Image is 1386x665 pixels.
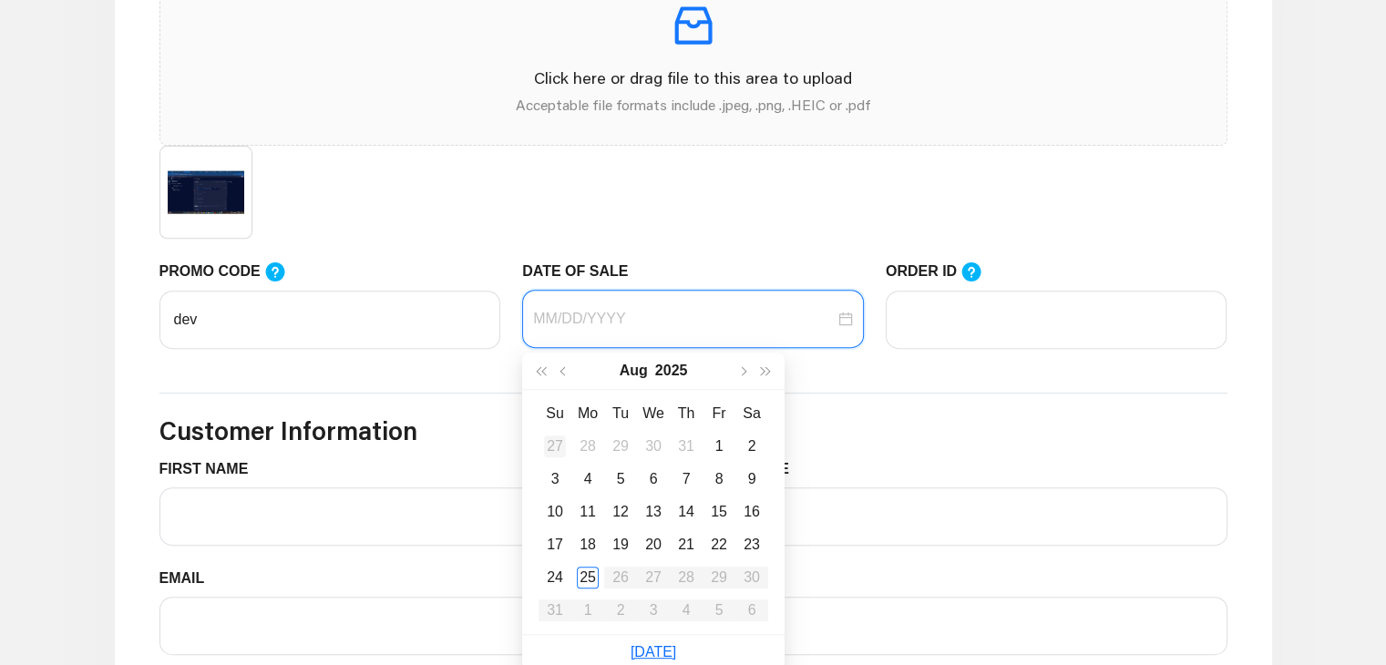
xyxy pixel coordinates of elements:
[571,561,604,594] td: 2025-08-25
[655,353,688,389] button: 2025
[703,463,735,496] td: 2025-08-08
[675,468,697,490] div: 7
[637,397,670,430] th: We
[544,468,566,490] div: 3
[675,534,697,556] div: 21
[577,534,599,556] div: 18
[886,261,1001,283] label: ORDER ID
[703,397,735,430] th: Fr
[642,534,664,556] div: 20
[159,415,1227,446] h3: Customer Information
[670,397,703,430] th: Th
[708,534,730,556] div: 22
[642,501,664,523] div: 13
[533,308,835,330] input: DATE OF SALE
[175,66,1212,90] p: Click here or drag file to this area to upload
[604,430,637,463] td: 2025-07-29
[735,528,768,561] td: 2025-08-23
[631,644,676,660] a: [DATE]
[159,458,262,480] label: FIRST NAME
[704,597,1227,655] input: PHONE
[610,501,631,523] div: 12
[703,430,735,463] td: 2025-08-01
[735,397,768,430] th: Sa
[708,501,730,523] div: 15
[159,597,683,655] input: EMAIL
[577,468,599,490] div: 4
[577,567,599,588] div: 25
[544,534,566,556] div: 17
[544,501,566,523] div: 10
[571,430,604,463] td: 2025-07-28
[539,496,571,528] td: 2025-08-10
[539,528,571,561] td: 2025-08-17
[522,261,642,282] label: DATE OF SALE
[735,463,768,496] td: 2025-08-09
[670,528,703,561] td: 2025-08-21
[741,468,763,490] div: 9
[539,430,571,463] td: 2025-07-27
[539,397,571,430] th: Su
[735,430,768,463] td: 2025-08-02
[539,561,571,594] td: 2025-08-24
[704,487,1227,546] input: LAST NAME
[610,534,631,556] div: 19
[571,528,604,561] td: 2025-08-18
[610,435,631,457] div: 29
[571,463,604,496] td: 2025-08-04
[604,528,637,561] td: 2025-08-19
[637,528,670,561] td: 2025-08-20
[703,528,735,561] td: 2025-08-22
[544,435,566,457] div: 27
[610,468,631,490] div: 5
[708,435,730,457] div: 1
[159,568,219,589] label: EMAIL
[637,496,670,528] td: 2025-08-13
[642,468,664,490] div: 6
[539,463,571,496] td: 2025-08-03
[741,534,763,556] div: 23
[670,430,703,463] td: 2025-07-31
[604,496,637,528] td: 2025-08-12
[675,501,697,523] div: 14
[175,94,1212,116] p: Acceptable file formats include .jpeg, .png, .HEIC or .pdf
[544,567,566,588] div: 24
[637,463,670,496] td: 2025-08-06
[642,435,664,457] div: 30
[708,468,730,490] div: 8
[604,397,637,430] th: Tu
[703,496,735,528] td: 2025-08-15
[159,487,683,546] input: FIRST NAME
[741,435,763,457] div: 2
[670,463,703,496] td: 2025-08-07
[571,397,604,430] th: Mo
[620,353,648,389] button: Aug
[670,496,703,528] td: 2025-08-14
[577,501,599,523] div: 11
[637,430,670,463] td: 2025-07-30
[604,463,637,496] td: 2025-08-05
[675,435,697,457] div: 31
[577,435,599,457] div: 28
[741,501,763,523] div: 16
[571,496,604,528] td: 2025-08-11
[159,261,303,283] label: PROMO CODE
[735,496,768,528] td: 2025-08-16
